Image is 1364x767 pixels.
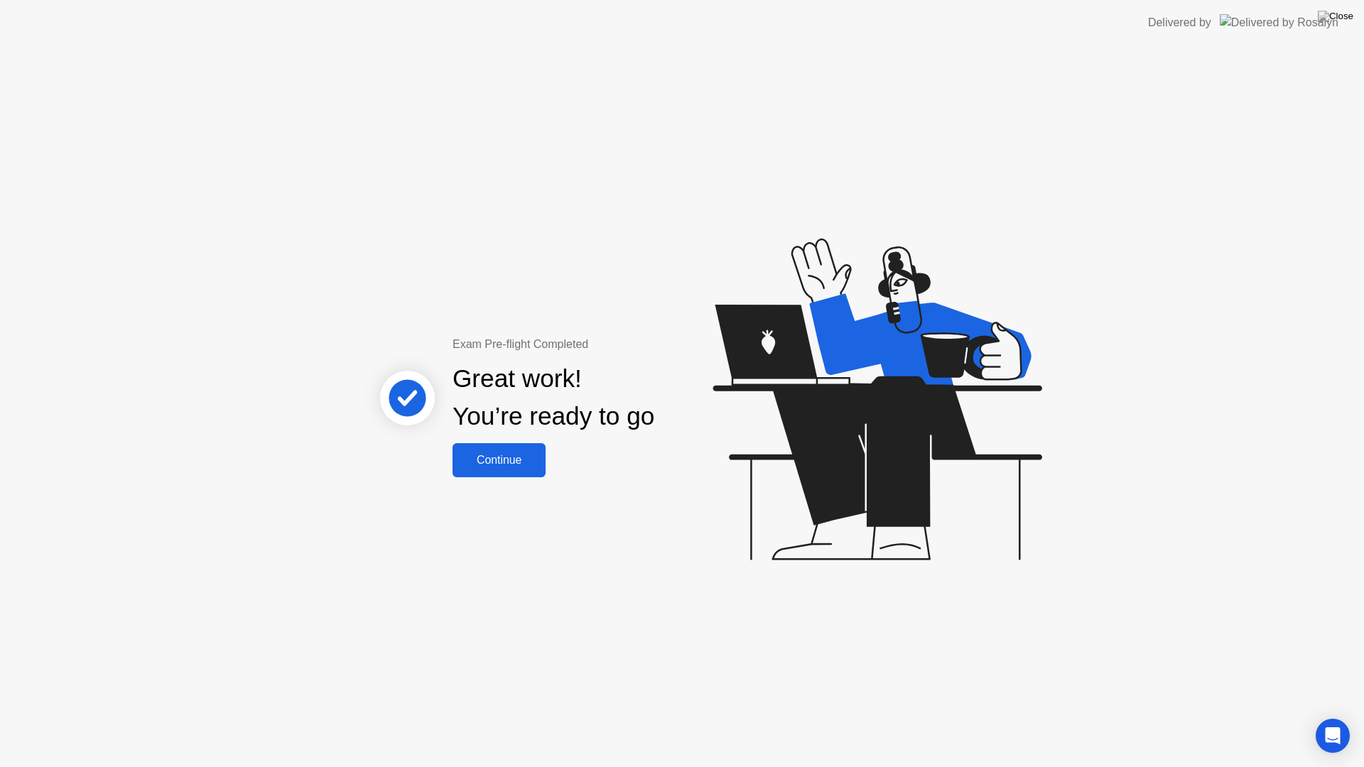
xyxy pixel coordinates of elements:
div: Great work! You’re ready to go [453,360,654,435]
div: Exam Pre-flight Completed [453,336,746,353]
div: Continue [457,454,541,467]
div: Open Intercom Messenger [1316,719,1350,753]
img: Close [1318,11,1353,22]
div: Delivered by [1148,14,1211,31]
img: Delivered by Rosalyn [1220,14,1338,31]
button: Continue [453,443,546,477]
